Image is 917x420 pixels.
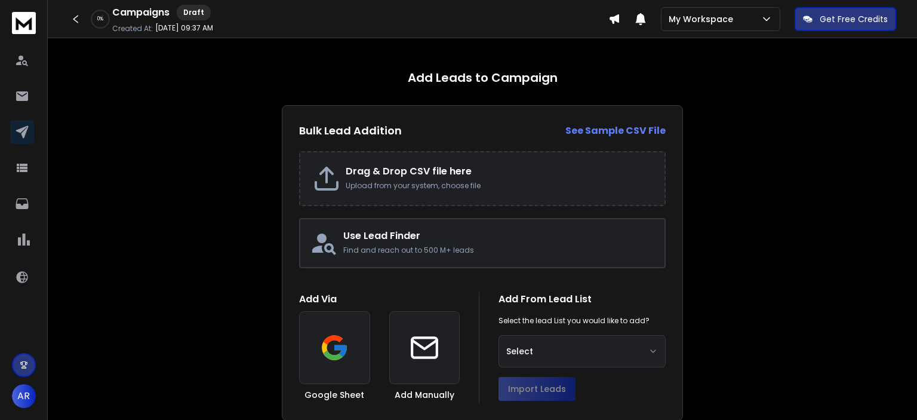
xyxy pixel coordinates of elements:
[795,7,896,31] button: Get Free Credits
[97,16,103,23] p: 0 %
[299,122,402,139] h2: Bulk Lead Addition
[343,229,655,243] h2: Use Lead Finder
[820,13,888,25] p: Get Free Credits
[155,23,213,33] p: [DATE] 09:37 AM
[395,389,454,401] h3: Add Manually
[408,69,558,86] h1: Add Leads to Campaign
[565,124,666,138] a: See Sample CSV File
[12,384,36,408] button: AR
[498,316,650,326] p: Select the lead List you would like to add?
[177,5,211,20] div: Draft
[112,5,170,20] h1: Campaigns
[565,124,666,137] strong: See Sample CSV File
[346,181,653,191] p: Upload from your system, choose file
[12,12,36,34] img: logo
[299,292,460,306] h1: Add Via
[506,345,533,357] span: Select
[669,13,738,25] p: My Workspace
[346,164,653,179] h2: Drag & Drop CSV file here
[304,389,364,401] h3: Google Sheet
[498,292,666,306] h1: Add From Lead List
[343,246,655,255] p: Find and reach out to 500 M+ leads
[112,24,153,33] p: Created At:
